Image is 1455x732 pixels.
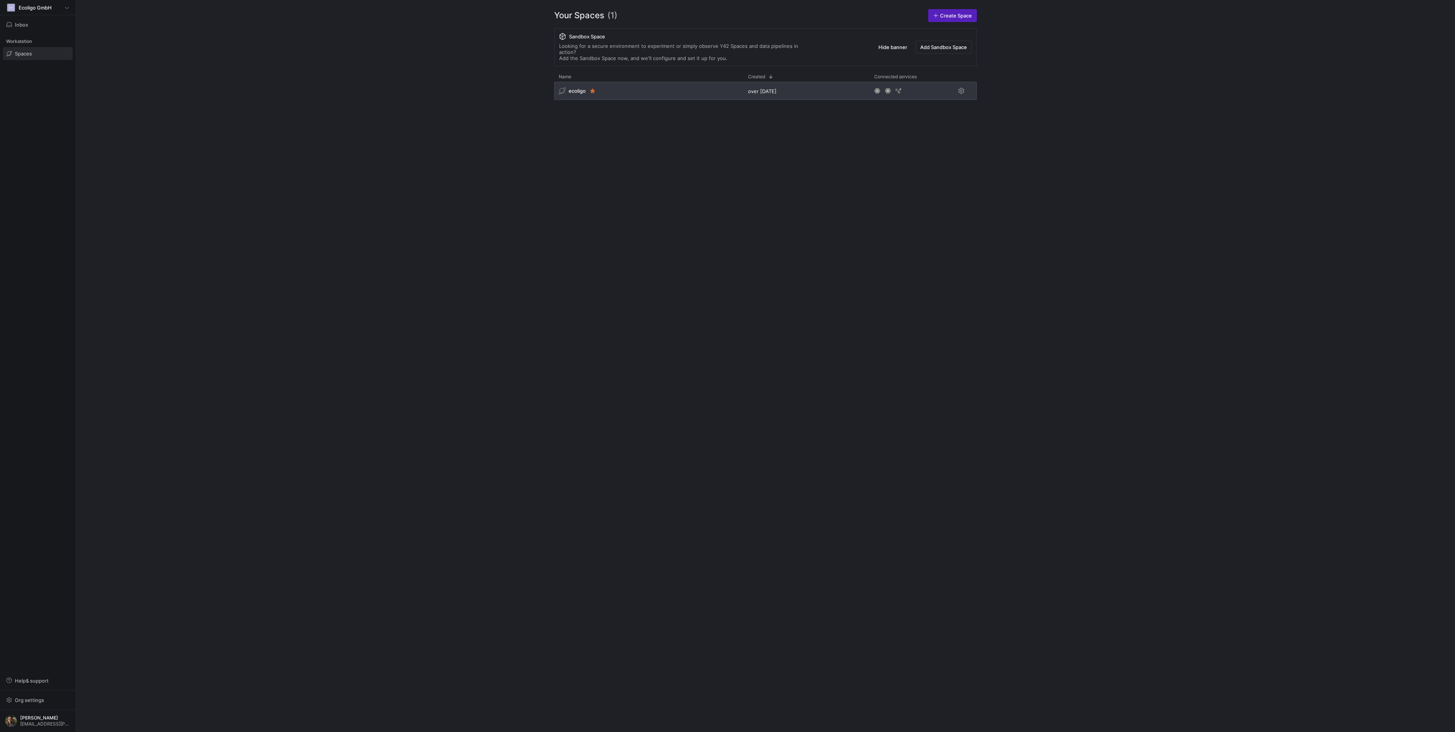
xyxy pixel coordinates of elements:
[569,88,586,94] span: ecoligo
[920,44,967,50] span: Add Sandbox Space
[559,43,814,61] div: Looking for a secure environment to experiment or simply observe Y42 Spaces and data pipelines in...
[19,5,52,11] span: Ecoligo GmbH
[873,41,912,54] button: Hide banner
[3,674,73,687] button: Help& support
[940,13,972,19] span: Create Space
[5,715,17,727] img: https://storage.googleapis.com/y42-prod-data-exchange/images/7e7RzXvUWcEhWhf8BYUbRCghczaQk4zBh2Nv...
[7,4,15,11] div: EG
[3,47,73,60] a: Spaces
[20,721,71,727] span: [EMAIL_ADDRESS][PERSON_NAME][DOMAIN_NAME]
[559,74,571,79] span: Name
[3,694,73,707] button: Org settings
[15,51,32,57] span: Spaces
[20,715,71,721] span: [PERSON_NAME]
[3,713,73,729] button: https://storage.googleapis.com/y42-prod-data-exchange/images/7e7RzXvUWcEhWhf8BYUbRCghczaQk4zBh2Nv...
[928,9,977,22] a: Create Space
[915,41,972,54] button: Add Sandbox Space
[607,9,617,22] span: (1)
[15,678,49,684] span: Help & support
[748,74,765,79] span: Created
[15,22,28,28] span: Inbox
[15,697,44,703] span: Org settings
[874,74,917,79] span: Connected services
[3,18,73,31] button: Inbox
[3,698,73,704] a: Org settings
[878,44,907,50] span: Hide banner
[554,82,977,103] div: Press SPACE to select this row.
[569,33,605,40] span: Sandbox Space
[3,36,73,47] div: Workstation
[748,88,777,94] span: over [DATE]
[554,9,604,22] span: Your Spaces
